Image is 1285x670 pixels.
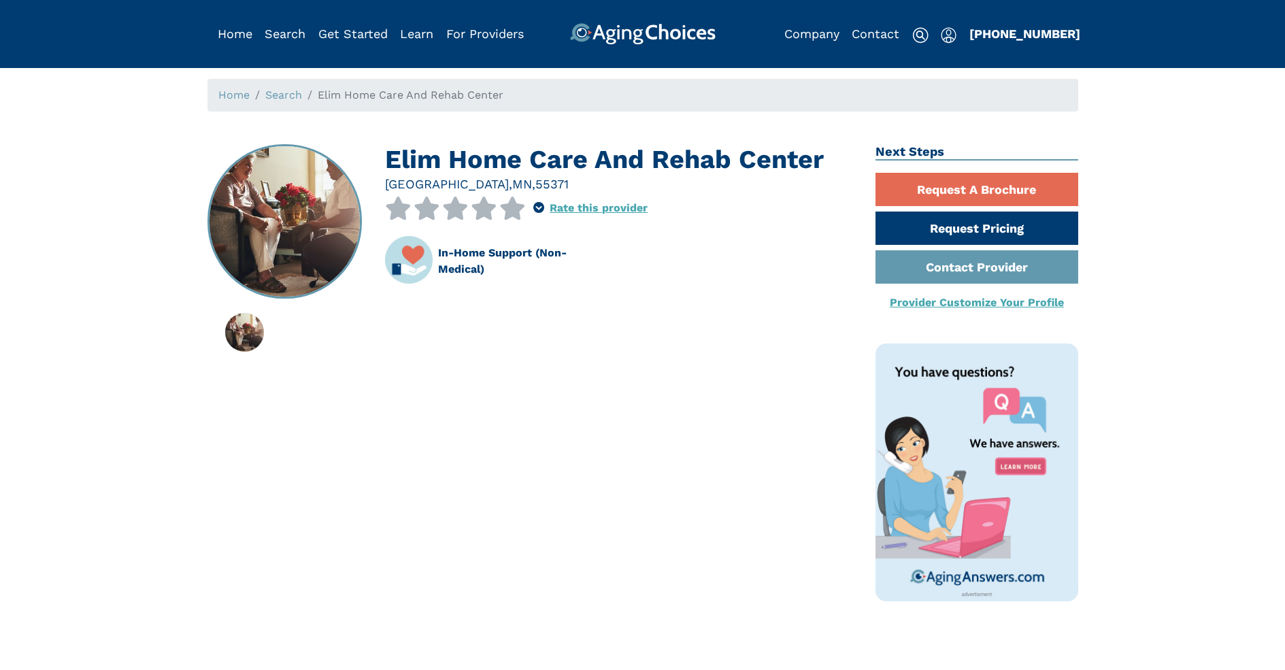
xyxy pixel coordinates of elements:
a: Search [265,27,305,41]
img: You have questions? We have answers. AgingAnswers. [875,344,1078,601]
div: In-Home Support (Non-Medical) [438,245,610,278]
a: Contact Provider [875,250,1078,284]
h1: Elim Home Care And Rehab Center [385,144,855,175]
a: Home [218,27,252,41]
a: Contact [852,27,899,41]
a: For Providers [446,27,524,41]
nav: breadcrumb [207,79,1078,112]
div: Popover trigger [941,23,956,45]
a: Company [784,27,839,41]
a: Request Pricing [875,212,1078,245]
a: Rate this provider [550,201,648,214]
img: Elim Home Care And Rehab Center [208,146,361,298]
a: Get Started [318,27,388,41]
span: , [532,177,535,191]
div: 55371 [535,175,569,193]
img: user-icon.svg [941,27,956,44]
img: AgingChoices [569,23,715,45]
a: Home [218,88,250,101]
a: [PHONE_NUMBER] [969,27,1080,41]
h2: Next Steps [875,144,1078,161]
span: Elim Home Care And Rehab Center [318,88,503,101]
div: Popover trigger [533,197,544,220]
div: Popover trigger [265,23,305,45]
a: Search [265,88,302,101]
span: [GEOGRAPHIC_DATA] [385,177,509,191]
a: Request A Brochure [875,173,1078,206]
img: search-icon.svg [912,27,929,44]
span: MN [512,177,532,191]
a: Learn [400,27,433,41]
a: Provider Customize Your Profile [890,296,1064,309]
span: , [509,177,512,191]
img: Elim Home Care And Rehab Center [225,313,264,352]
